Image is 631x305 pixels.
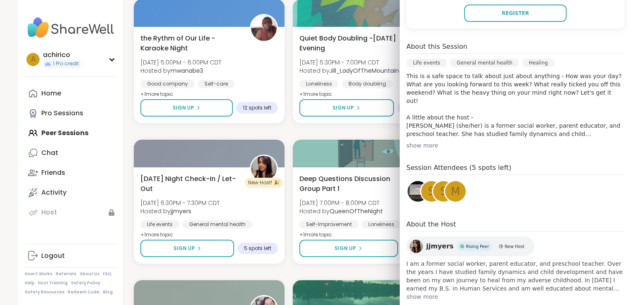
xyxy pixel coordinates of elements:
div: Loneliness [299,80,339,88]
span: Rising Peer [466,243,489,250]
a: Activity [25,183,117,203]
a: Friends [25,163,117,183]
span: S [428,183,435,200]
span: Sign Up [332,104,354,112]
span: [DATE] 5:30PM - 7:00PM CDT [299,58,399,67]
div: Loneliness [362,220,401,229]
img: ShareWell Nav Logo [25,13,117,42]
div: Home [41,89,61,98]
a: jjmyersjjmyersRising PeerRising PeerNew HostNew Host [406,236,534,256]
span: [DATE] Night Check-In / Let-Out [140,174,241,194]
span: 12 spots left [243,105,271,111]
div: Activity [41,188,66,197]
a: Blog [103,289,113,295]
a: Chat [25,143,117,163]
div: show more [406,141,624,150]
span: jjmyers [426,241,453,251]
div: achirico [43,50,81,60]
div: Self-care [198,80,235,88]
span: [DATE] 6:30PM - 7:30PM CDT [140,199,220,207]
a: Dug [406,180,429,203]
b: Jill_LadyOfTheMountain [330,67,399,75]
span: a [31,54,36,65]
a: S [432,180,455,203]
img: Dug [408,181,428,202]
img: mwanabe3 [251,15,277,41]
span: 1 Pro credit [53,60,79,67]
span: Hosted by [299,207,383,215]
span: Deep Questions Discussion Group Part 1 [299,174,400,194]
div: Pro Sessions [41,109,83,118]
span: Hosted by [140,207,220,215]
a: Pro Sessions [25,103,117,123]
div: Logout [41,251,65,260]
div: General mental health [183,220,252,229]
a: Help [25,280,35,286]
b: mwanabe3 [171,67,203,75]
span: the Rythm of Our Life - Karaoke Night [140,33,241,53]
span: M [451,183,460,200]
img: jjmyers [251,156,277,181]
button: Sign Up [140,240,234,257]
div: Life events [140,220,179,229]
img: Rising Peer [460,244,464,248]
b: jjmyers [171,207,191,215]
div: Friends [41,168,65,177]
span: Register [502,10,529,17]
span: New Host [505,243,524,250]
div: Body doubling [342,80,393,88]
a: Redeem Code [68,289,100,295]
button: Sign Up [299,99,394,117]
div: Good company [140,80,195,88]
a: About Us [80,271,100,277]
h4: About the Host [406,219,624,231]
span: Hosted by [140,67,221,75]
button: Sign Up [299,240,398,257]
span: Hosted by [299,67,399,75]
span: S [440,183,447,200]
a: M [444,180,467,203]
a: Safety Policy [71,280,100,286]
div: General mental health [450,59,519,67]
a: Logout [25,246,117,266]
div: Healing [522,59,555,67]
a: S [420,180,443,203]
p: This is a safe space to talk about just about anything - How was your day? What are you looking f... [406,72,624,138]
span: Sign Up [173,245,195,252]
a: Home [25,83,117,103]
div: Self-Improvement [299,220,358,229]
span: show more [406,293,624,301]
img: jjmyers [410,240,423,253]
button: Register [464,5,567,22]
span: I am a former social worker, parent educator, and preschool teacher. Over the years I have studie... [406,260,624,293]
h4: About this Session [406,42,467,52]
span: [DATE] 7:00PM - 8:00PM CDT [299,199,383,207]
div: New Host! 🎉 [245,178,283,188]
h4: Session Attendees (5 spots left) [406,163,624,175]
div: Chat [41,148,58,157]
b: QueenOfTheNight [330,207,383,215]
a: Safety Resources [25,289,64,295]
a: How It Works [25,271,52,277]
a: Host Training [38,280,68,286]
a: FAQ [103,271,111,277]
div: Host [41,208,57,217]
span: Quiet Body Doubling -[DATE] Evening [299,33,400,53]
a: Host [25,203,117,222]
span: [DATE] 5:00PM - 6:00PM CDT [140,58,221,67]
span: 5 spots left [244,245,271,252]
div: Life events [406,59,447,67]
span: Sign Up [173,104,194,112]
button: Sign Up [140,99,233,117]
a: Referrals [56,271,76,277]
span: Sign Up [334,245,356,252]
img: New Host [499,244,503,248]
